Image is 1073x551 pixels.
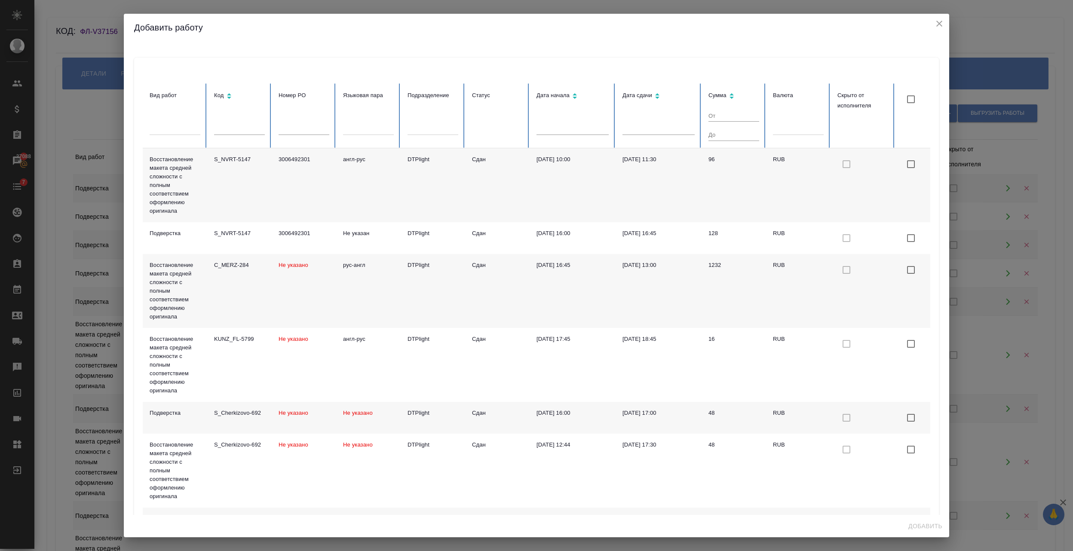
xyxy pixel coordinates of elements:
td: Сдан [465,402,530,434]
td: DTPlight [401,254,465,328]
td: рус-англ [336,254,401,328]
td: Сдан [465,434,530,508]
td: C_MERZ-284 [207,254,272,328]
td: 128 [702,222,766,254]
td: англ-рус [336,328,401,402]
td: Сдан [465,148,530,222]
td: Сдан [465,508,530,539]
td: 48 [702,402,766,434]
td: англ-рус [336,148,401,222]
td: KUNZ_FL-5799 [207,328,272,402]
td: RUB [766,328,831,402]
div: Скрыто от исполнителя [837,90,888,111]
td: DTPlight [401,222,465,254]
span: Не указано [279,441,308,448]
td: RUB [766,402,831,434]
td: 3006492301 [272,222,336,254]
td: [DATE] 16:00 [530,402,616,434]
td: [DATE] 10:00 [530,148,616,222]
div: Валюта [773,90,824,101]
td: [DATE] 11:00 [530,508,616,539]
td: [DATE] 17:30 [616,434,702,508]
td: [DATE] 11:30 [616,148,702,222]
td: Подверстка [143,402,207,434]
td: Подверстка [143,508,207,539]
span: Не указано [279,410,308,416]
td: DTPlight [401,328,465,402]
h2: Добавить работу [134,21,939,34]
td: [DATE] 16:00 [530,222,616,254]
td: 1232 [702,254,766,328]
div: Статус [472,90,523,101]
td: S_Cherkizovo-692 [207,402,272,434]
td: 3006492301 [272,148,336,222]
td: RUB [766,148,831,222]
td: 896 [702,508,766,539]
td: Подверстка [143,222,207,254]
span: Не указано [343,410,373,416]
td: [DATE] 16:45 [616,222,702,254]
td: DTPlight [401,148,465,222]
td: RUB [766,254,831,328]
td: DTPlight [401,508,465,539]
div: Сортировка [214,90,265,103]
td: RUB [766,508,831,539]
div: Сортировка [622,90,695,103]
td: DTPlight [401,434,465,508]
td: англ-рус [336,508,401,539]
td: S_Cherkizovo-692 [207,434,272,508]
td: Восстановление макета средней сложности с полным соответствием оформлению оригинала [143,148,207,222]
td: S_NVRT-5147 [207,222,272,254]
td: S_NVRT-5147 [207,148,272,222]
div: Сортировка [536,90,609,103]
td: [DATE] 13:00 [616,254,702,328]
div: Языковая пара [343,90,394,101]
span: Не указано [279,336,308,342]
td: 96 [702,148,766,222]
td: 16 [702,328,766,402]
button: close [933,17,946,30]
div: Подразделение [408,90,458,101]
td: [DATE] 12:44 [530,434,616,508]
td: [DATE] 18:45 [616,328,702,402]
div: Сортировка [708,90,759,103]
span: Не указано [279,262,308,268]
td: Сдан [465,328,530,402]
td: RUB [766,222,831,254]
td: S_SNF-6737 [207,508,272,539]
div: Номер PO [279,90,329,101]
span: Не указано [343,441,373,448]
td: RUB [766,434,831,508]
td: 48 [702,434,766,508]
td: [DATE] 16:45 [530,254,616,328]
td: Восстановление макета средней сложности с полным соответствием оформлению оригинала [143,254,207,328]
td: DTPlight [401,402,465,434]
td: [DATE] 16:00 [616,508,702,539]
td: Сдан [465,254,530,328]
td: [DATE] 17:00 [616,402,702,434]
td: E005790932 [272,508,336,539]
td: Восстановление макета средней сложности с полным соответствием оформлению оригинала [143,328,207,402]
td: Сдан [465,222,530,254]
div: Вид работ [150,90,200,101]
td: Восстановление макета средней сложности с полным соответствием оформлению оригинала [143,434,207,508]
td: Не указан [336,222,401,254]
td: [DATE] 17:45 [530,328,616,402]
